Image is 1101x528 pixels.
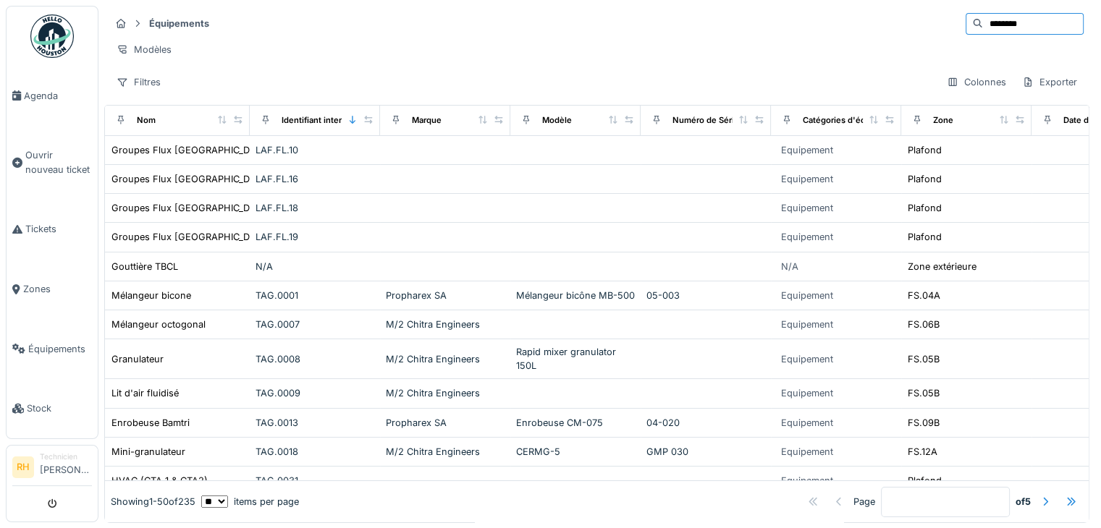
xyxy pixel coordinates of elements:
[908,474,942,487] div: Plafond
[111,318,206,331] div: Mélangeur octogonal
[137,114,156,127] div: Nom
[781,143,833,157] div: Equipement
[110,72,167,93] div: Filtres
[40,451,92,482] li: [PERSON_NAME]
[7,126,98,200] a: Ouvrir nouveau ticket
[27,401,92,415] span: Stock
[781,172,833,186] div: Equipement
[908,318,940,331] div: FS.06B
[256,230,374,244] div: LAF.FL.19
[386,445,505,459] div: M/2 Chitra Engineers
[111,289,191,302] div: Mélangeur bicone
[7,259,98,319] a: Zones
[256,474,374,487] div: TAG.0031
[908,289,940,302] div: FS.04A
[412,114,442,127] div: Marque
[256,416,374,430] div: TAG.0013
[646,289,765,302] div: 05-003
[542,114,572,127] div: Modèle
[143,17,215,30] strong: Équipements
[386,318,505,331] div: M/2 Chitra Engineers
[386,416,505,430] div: Propharex SA
[781,201,833,215] div: Equipement
[781,474,833,487] div: Equipement
[516,345,635,372] div: Rapid mixer granulator 150L
[256,289,374,302] div: TAG.0001
[256,260,374,273] div: N/A
[803,114,903,127] div: Catégories d'équipement
[256,386,374,400] div: TAG.0009
[256,172,374,186] div: LAF.FL.16
[28,342,92,356] span: Équipements
[256,201,374,215] div: LAF.FL.18
[111,172,280,186] div: Groupes Flux [GEOGRAPHIC_DATA]16
[111,474,208,487] div: HVAC (CTA 1 & CTA2)
[386,386,505,400] div: M/2 Chitra Engineers
[7,66,98,126] a: Agenda
[1016,72,1084,93] div: Exporter
[256,318,374,331] div: TAG.0007
[111,416,190,430] div: Enrobeuse Bamtri
[25,148,92,176] span: Ouvrir nouveau ticket
[111,445,185,459] div: Mini-granulateur
[256,143,374,157] div: LAF.FL.10
[111,260,178,273] div: Gouttière TBCL
[646,445,765,459] div: GMP 030
[111,495,195,508] div: Showing 1 - 50 of 235
[111,143,280,157] div: Groupes Flux [GEOGRAPHIC_DATA]10
[781,289,833,302] div: Equipement
[781,445,833,459] div: Equipement
[30,14,74,58] img: Badge_color-CXgf-gQk.svg
[12,456,34,478] li: RH
[7,379,98,439] a: Stock
[940,72,1013,93] div: Colonnes
[23,282,92,296] span: Zones
[7,319,98,379] a: Équipements
[282,114,352,127] div: Identifiant interne
[908,386,940,400] div: FS.05B
[24,89,92,103] span: Agenda
[111,386,179,400] div: Lit d'air fluidisé
[781,416,833,430] div: Equipement
[908,172,942,186] div: Plafond
[110,39,178,60] div: Modèles
[781,352,833,366] div: Equipement
[386,289,505,302] div: Propharex SA
[781,230,833,244] div: Equipement
[111,230,280,244] div: Groupes Flux [GEOGRAPHIC_DATA]19
[201,495,299,508] div: items per page
[908,416,940,430] div: FS.09B
[781,318,833,331] div: Equipement
[908,352,940,366] div: FS.05B
[908,230,942,244] div: Plafond
[111,352,164,366] div: Granulateur
[516,416,635,430] div: Enrobeuse CM-075
[386,352,505,366] div: M/2 Chitra Engineers
[646,416,765,430] div: 04-020
[853,495,875,508] div: Page
[516,445,635,459] div: CERMG-5
[908,201,942,215] div: Plafond
[111,201,280,215] div: Groupes Flux [GEOGRAPHIC_DATA]18
[933,114,953,127] div: Zone
[908,260,976,273] div: Zone extérieure
[672,114,739,127] div: Numéro de Série
[1016,495,1031,508] strong: of 5
[40,451,92,462] div: Technicien
[908,445,937,459] div: FS.12A
[7,200,98,260] a: Tickets
[12,451,92,486] a: RH Technicien[PERSON_NAME]
[908,143,942,157] div: Plafond
[25,222,92,236] span: Tickets
[781,386,833,400] div: Equipement
[516,289,635,302] div: Mélangeur bicône MB-500
[256,445,374,459] div: TAG.0018
[256,352,374,366] div: TAG.0008
[781,260,798,273] div: N/A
